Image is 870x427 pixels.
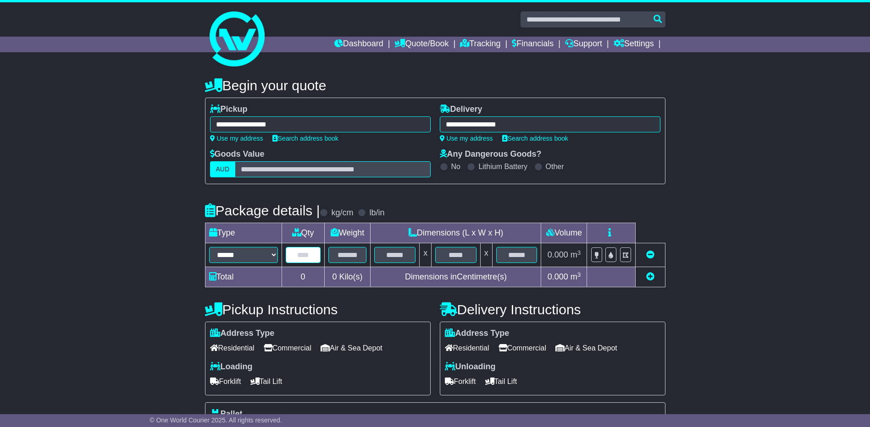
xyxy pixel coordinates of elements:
[460,37,500,52] a: Tracking
[282,223,324,243] td: Qty
[210,135,263,142] a: Use my address
[571,272,581,281] span: m
[150,416,282,424] span: © One World Courier 2025. All rights reserved.
[371,267,541,287] td: Dimensions in Centimetre(s)
[555,341,617,355] span: Air & Sea Depot
[264,341,311,355] span: Commercial
[210,149,265,159] label: Goods Value
[332,272,337,281] span: 0
[451,162,460,171] label: No
[205,302,431,317] h4: Pickup Instructions
[272,135,338,142] a: Search address book
[485,374,517,389] span: Tail Lift
[480,243,492,267] td: x
[445,374,476,389] span: Forklift
[282,267,324,287] td: 0
[250,374,283,389] span: Tail Lift
[210,341,255,355] span: Residential
[646,272,654,281] a: Add new item
[210,161,236,177] label: AUD
[205,267,282,287] td: Total
[440,104,482,115] label: Delivery
[445,341,489,355] span: Residential
[548,250,568,259] span: 0.000
[210,362,253,372] label: Loading
[371,223,541,243] td: Dimensions (L x W x H)
[499,341,546,355] span: Commercial
[512,37,554,52] a: Financials
[205,203,320,218] h4: Package details |
[210,104,248,115] label: Pickup
[324,267,371,287] td: Kilo(s)
[478,162,527,171] label: Lithium Battery
[646,250,654,259] a: Remove this item
[334,37,383,52] a: Dashboard
[614,37,654,52] a: Settings
[445,328,510,339] label: Address Type
[205,223,282,243] td: Type
[565,37,602,52] a: Support
[331,208,353,218] label: kg/cm
[548,272,568,281] span: 0.000
[210,328,275,339] label: Address Type
[369,208,384,218] label: lb/in
[440,135,493,142] a: Use my address
[577,249,581,256] sup: 3
[440,302,665,317] h4: Delivery Instructions
[321,341,382,355] span: Air & Sea Depot
[445,362,496,372] label: Unloading
[210,374,241,389] span: Forklift
[541,223,587,243] td: Volume
[546,162,564,171] label: Other
[210,409,243,419] label: Pallet
[394,37,449,52] a: Quote/Book
[577,271,581,278] sup: 3
[420,243,432,267] td: x
[571,250,581,259] span: m
[205,78,665,93] h4: Begin your quote
[324,223,371,243] td: Weight
[440,149,542,159] label: Any Dangerous Goods?
[502,135,568,142] a: Search address book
